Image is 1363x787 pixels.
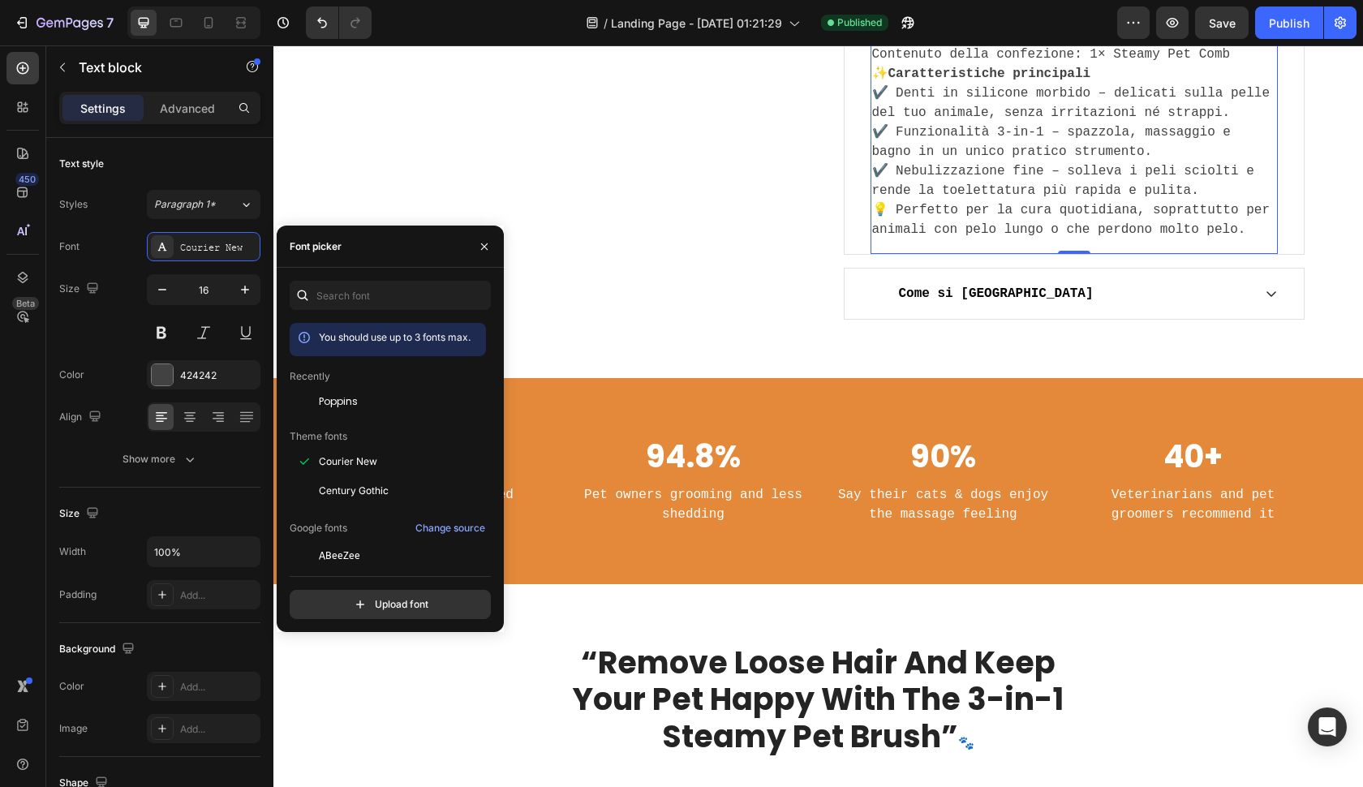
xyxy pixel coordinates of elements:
[415,521,485,535] div: Change source
[310,440,531,479] p: Pet owners grooming and less shedding
[352,596,428,613] div: Upload font
[180,680,256,695] div: Add...
[560,440,780,479] p: Say their cats & dogs enjoy the massage feeling
[299,596,790,712] strong: “Remove Loose Hair And Keep Your Pet Happy With The 3-in-1 Steamy Pet Brush”
[180,240,256,255] div: Courier New
[415,518,486,538] button: Change source
[180,722,256,737] div: Add...
[59,639,138,660] div: Background
[810,440,1030,479] p: Veterinarians and pet groomers recommend it
[123,451,198,467] div: Show more
[60,440,281,459] p: Happy pets groomed
[59,406,105,428] div: Align
[147,190,260,219] button: Paragraph 1*
[611,15,782,32] span: Landing Page - [DATE] 01:21:29
[58,438,282,480] div: Rich Text Editor. Editing area: main
[837,15,882,30] span: Published
[59,587,97,602] div: Padding
[59,445,260,474] button: Show more
[623,236,823,260] div: Rich Text Editor. Editing area: main
[154,197,216,212] span: Paragraph 1*
[80,100,126,117] p: Settings
[59,197,88,212] div: Styles
[599,19,1003,38] p: ✨
[59,503,102,525] div: Size
[59,368,84,382] div: Color
[306,6,372,39] div: Undo/Redo
[599,155,1003,194] p: 💡 Perfetto per la cura quotidiana, soprattutto per animali con pelo lungo o che perdono molto pelo.
[685,688,701,707] span: 🐾
[558,391,782,432] h2: 90%
[59,721,88,736] div: Image
[59,544,86,559] div: Width
[308,391,532,432] h2: 94.8%
[60,459,281,479] p: worlwide
[148,537,260,566] input: Auto
[12,297,39,310] div: Beta
[59,239,80,254] div: Font
[6,6,121,39] button: 7
[599,38,1003,155] p: ✔️ Denti in silicone morbido – delicati sulla pelle del tuo animale, senza irritazioni né strappi...
[1255,6,1323,39] button: Publish
[59,679,84,694] div: Color
[1195,6,1249,39] button: Save
[1308,707,1347,746] div: Open Intercom Messenger
[319,484,389,498] span: Century Gothic
[1269,15,1309,32] div: Publish
[160,100,215,117] p: Advanced
[290,369,330,384] p: Recently
[319,454,377,469] span: Courier New
[180,588,256,603] div: Add...
[290,429,347,444] p: Theme fonts
[615,21,818,36] strong: Caratteristiche principali
[106,13,114,32] p: 7
[290,239,342,254] div: Font picker
[319,394,358,409] span: Poppins
[59,157,104,171] div: Text style
[290,281,491,310] input: Search font
[273,45,1363,787] iframe: Design area
[58,391,282,432] h2: 15,000+
[626,241,820,256] span: Come si [GEOGRAPHIC_DATA]
[604,15,608,32] span: /
[79,58,217,77] p: Text block
[808,391,1032,432] h2: 40+
[15,173,39,186] div: 450
[319,331,471,343] span: You should use up to 3 fonts max.
[180,368,256,383] div: 424242
[290,590,491,619] button: Upload font
[319,548,360,563] span: ABeeZee
[59,278,102,300] div: Size
[1209,16,1236,30] span: Save
[290,521,347,535] p: Google fonts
